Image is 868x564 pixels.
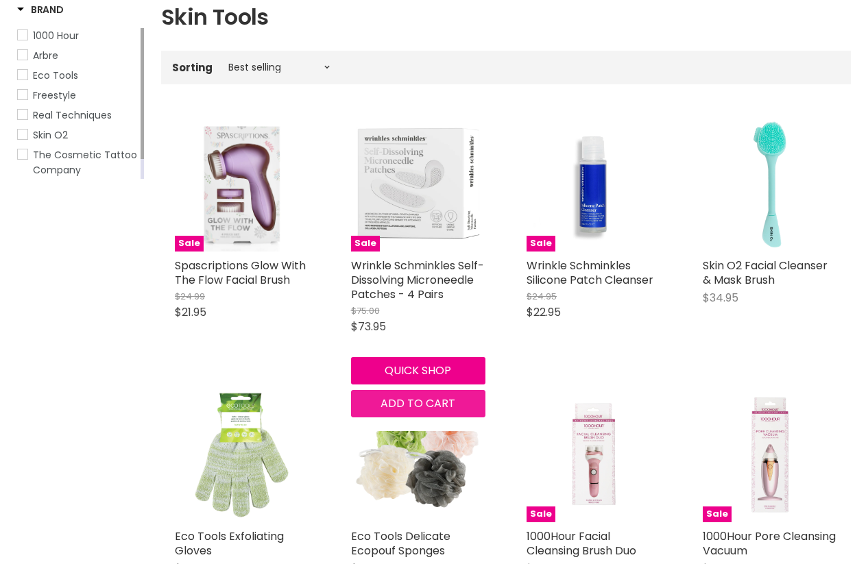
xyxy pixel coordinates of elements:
[33,29,79,42] span: 1000 Hour
[172,62,213,73] label: Sorting
[351,528,450,559] a: Eco Tools Delicate Ecopouf Sponges
[703,290,738,306] span: $34.95
[703,506,732,522] span: Sale
[175,387,310,522] img: Eco Tools Exfoliating Gloves
[527,258,653,288] a: Wrinkle Schminkles Silicone Patch Cleanser
[17,88,138,103] a: Freestyle
[527,387,662,522] a: 1000Hour Facial Cleansing Brush DuoSale
[161,3,851,32] h1: Skin Tools
[17,28,138,43] a: 1000 Hour
[527,528,636,559] a: 1000Hour Facial Cleansing Brush Duo
[175,290,205,303] span: $24.99
[351,304,380,317] span: $75.00
[33,148,137,177] span: The Cosmetic Tattoo Company
[17,3,64,16] h3: Brand
[703,117,838,252] img: Skin O2 Facial Cleanser & Mask Brush
[351,236,380,252] span: Sale
[351,387,486,522] img: Eco Tools Delicate Ecopouf Sponges
[17,108,138,123] a: Real Techniques
[17,147,138,177] a: The Cosmetic Tattoo Company
[351,117,486,252] a: Wrinkle Schminkles Self-Dissolving Microneedle Patches - 4 PairsSale
[175,117,310,252] a: Spascriptions Glow With The Flow Facial BrushSale
[703,387,838,522] img: 1000Hour Pore Cleansing Vacuum
[175,528,284,559] a: Eco Tools Exfoliating Gloves
[17,127,138,143] a: Skin O2
[175,304,206,320] span: $21.95
[527,117,662,252] img: Wrinkle Schminkles Silicone Patch Cleanser
[17,68,138,83] a: Eco Tools
[175,258,306,288] a: Spascriptions Glow With The Flow Facial Brush
[17,48,138,63] a: Arbre
[351,390,486,417] button: Add to cart
[33,108,112,122] span: Real Techniques
[527,506,555,522] span: Sale
[527,117,662,252] a: Wrinkle Schminkles Silicone Patch CleanserSale
[527,236,555,252] span: Sale
[33,128,68,142] span: Skin O2
[527,290,557,303] span: $24.95
[175,236,204,252] span: Sale
[703,528,836,559] a: 1000Hour Pore Cleansing Vacuum
[381,395,455,411] span: Add to cart
[33,49,58,62] span: Arbre
[351,117,486,252] img: Wrinkle Schminkles Self-Dissolving Microneedle Patches - 4 Pairs
[527,387,662,522] img: 1000Hour Facial Cleansing Brush Duo
[33,88,76,102] span: Freestyle
[351,258,484,302] a: Wrinkle Schminkles Self-Dissolving Microneedle Patches - 4 Pairs
[33,69,78,82] span: Eco Tools
[703,387,838,522] a: 1000Hour Pore Cleansing VacuumSale
[351,319,386,334] span: $73.95
[197,117,287,252] img: Spascriptions Glow With The Flow Facial Brush
[351,357,486,384] button: Quick shop
[527,304,561,320] span: $22.95
[703,258,828,288] a: Skin O2 Facial Cleanser & Mask Brush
